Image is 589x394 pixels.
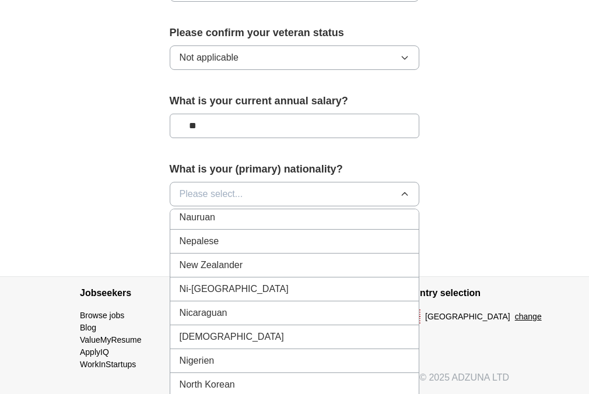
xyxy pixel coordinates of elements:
button: change [515,311,542,323]
span: Not applicable [180,51,239,65]
span: Nicaraguan [180,306,227,320]
a: Blog [80,323,96,332]
a: ValueMyResume [80,335,142,344]
button: Please select... [170,182,420,206]
span: Please select... [180,187,243,201]
button: Not applicable [170,45,420,70]
span: New Zealander [180,258,243,272]
a: Browse jobs [80,311,124,320]
span: [DEMOGRAPHIC_DATA] [180,330,284,344]
span: [GEOGRAPHIC_DATA] [425,311,510,323]
a: ApplyIQ [80,347,109,357]
span: Nigerien [180,354,215,368]
span: Nauruan [180,210,215,224]
a: WorkInStartups [80,360,136,369]
span: Ni-[GEOGRAPHIC_DATA] [180,282,289,296]
h4: Country selection [402,277,509,309]
label: Please confirm your veteran status [170,25,420,41]
label: What is your (primary) nationality? [170,161,420,177]
div: © 2025 ADZUNA LTD [71,371,518,394]
label: What is your current annual salary? [170,93,420,109]
span: Nepalese [180,234,219,248]
span: North Korean [180,378,235,392]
